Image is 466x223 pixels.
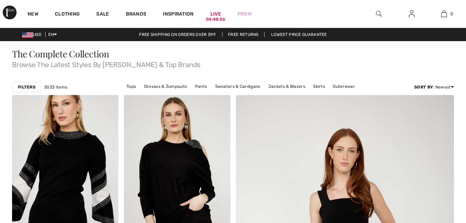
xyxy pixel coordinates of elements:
a: 0 [428,10,460,18]
strong: Filters [18,84,36,90]
a: Pants [192,82,211,91]
a: Jackets & Blazers [265,82,309,91]
a: Outerwear [329,82,358,91]
a: Prom [238,10,251,18]
a: Brands [126,11,147,18]
a: Lowest Price Guarantee [266,32,333,37]
img: My Info [409,10,415,18]
strong: Sort By [414,85,433,90]
div: : Newest [414,84,454,90]
img: 1ère Avenue [3,6,17,19]
a: New [28,11,38,18]
img: search the website [376,10,382,18]
a: Tops [123,82,139,91]
a: Clothing [55,11,80,18]
span: Inspiration [163,11,194,18]
a: Live04:48:56 [210,10,221,18]
span: Browse The Latest Styles By [PERSON_NAME] & Top Brands [12,58,454,68]
div: 04:48:56 [206,16,225,23]
a: Sweaters & Cardigans [212,82,264,91]
a: Skirts [310,82,328,91]
span: USD [22,32,44,37]
a: Sign In [403,10,420,18]
a: Sale [96,11,109,18]
img: US Dollar [22,32,33,38]
a: Dresses & Jumpsuits [141,82,191,91]
span: 0 [450,11,453,17]
a: Free shipping on orders over $99 [133,32,221,37]
a: Free Returns [222,32,265,37]
img: My Bag [441,10,447,18]
iframe: Opens a widget where you can find more information [422,171,459,188]
span: The Complete Collection [12,48,109,60]
span: 3033 items [44,84,67,90]
span: EN [48,32,57,37]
